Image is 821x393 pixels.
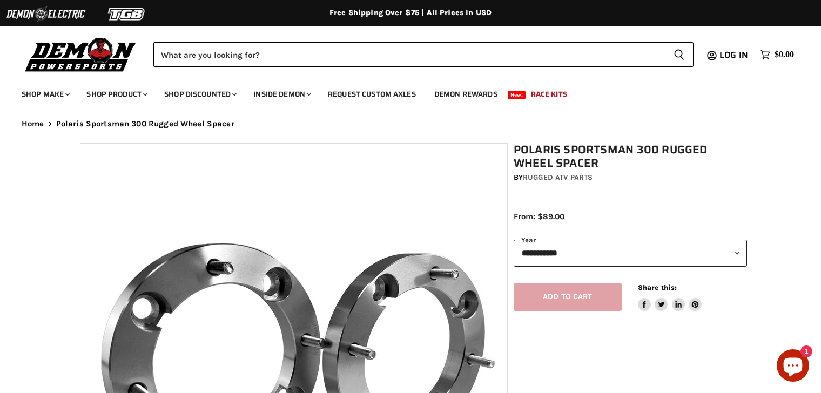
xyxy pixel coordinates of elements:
button: Search [665,42,694,67]
span: New! [508,91,526,99]
a: Shop Discounted [156,83,243,105]
img: Demon Powersports [22,35,140,73]
input: Search [153,42,665,67]
aside: Share this: [638,283,702,311]
img: Demon Electric Logo 2 [5,4,86,24]
a: Shop Product [78,83,154,105]
h1: Polaris Sportsman 300 Rugged Wheel Spacer [514,143,747,170]
a: Inside Demon [245,83,318,105]
a: Rugged ATV Parts [523,173,593,182]
span: Polaris Sportsman 300 Rugged Wheel Spacer [56,119,234,128]
a: $0.00 [755,47,799,63]
inbox-online-store-chat: Shopify online store chat [773,349,812,384]
span: Share this: [638,283,677,292]
a: Log in [715,50,755,60]
ul: Main menu [14,79,791,105]
span: $0.00 [775,50,794,60]
span: Log in [719,48,748,62]
img: TGB Logo 2 [86,4,167,24]
a: Demon Rewards [426,83,506,105]
a: Race Kits [523,83,575,105]
form: Product [153,42,694,67]
a: Home [22,119,44,128]
span: From: $89.00 [514,212,564,221]
a: Shop Make [14,83,76,105]
select: year [514,240,747,266]
a: Request Custom Axles [320,83,424,105]
div: by [514,172,747,184]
